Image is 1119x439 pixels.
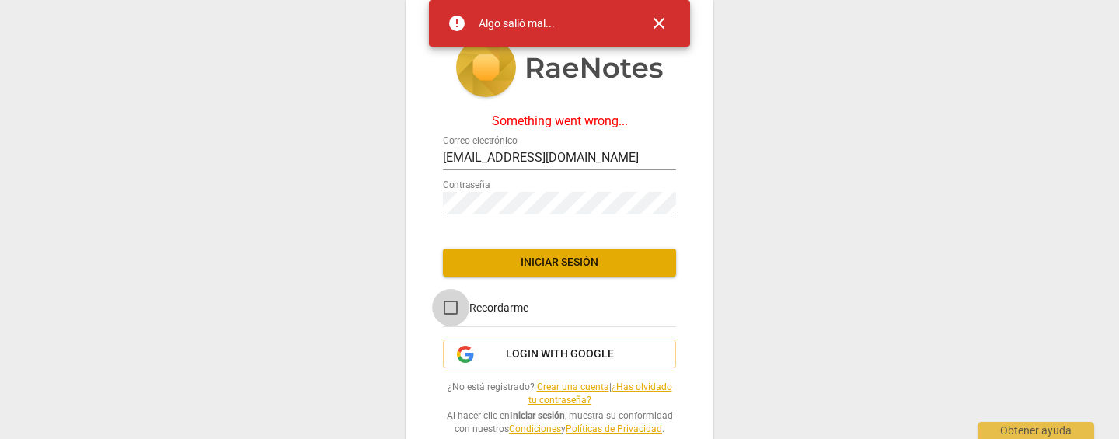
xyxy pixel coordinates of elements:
span: Al hacer clic en , muestra su conformidad con nuestros y . [443,409,676,435]
a: Políticas de Privacidad [566,423,662,434]
button: Cerrar [640,5,678,42]
a: ¿Has olvidado tu contraseña? [528,382,672,406]
span: Login with Google [506,347,614,362]
img: 5ac2273c67554f335776073100b6d88f.svg [455,37,664,101]
b: Iniciar sesión [510,410,565,421]
div: Obtener ayuda [978,422,1094,439]
div: Algo salió mal... [479,16,555,32]
button: Login with Google [443,340,676,369]
div: Something went wrong... [443,114,676,128]
a: Crear una cuenta [537,382,609,392]
a: Condiciones [509,423,561,434]
label: Contraseña [443,180,490,190]
span: Recordarme [469,300,528,316]
span: Iniciar sesión [455,255,664,270]
label: Correo electrónico [443,136,517,145]
span: error [448,14,466,33]
button: Iniciar sesión [443,249,676,277]
span: close [650,14,668,33]
span: ¿No está registrado? | [443,381,676,406]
